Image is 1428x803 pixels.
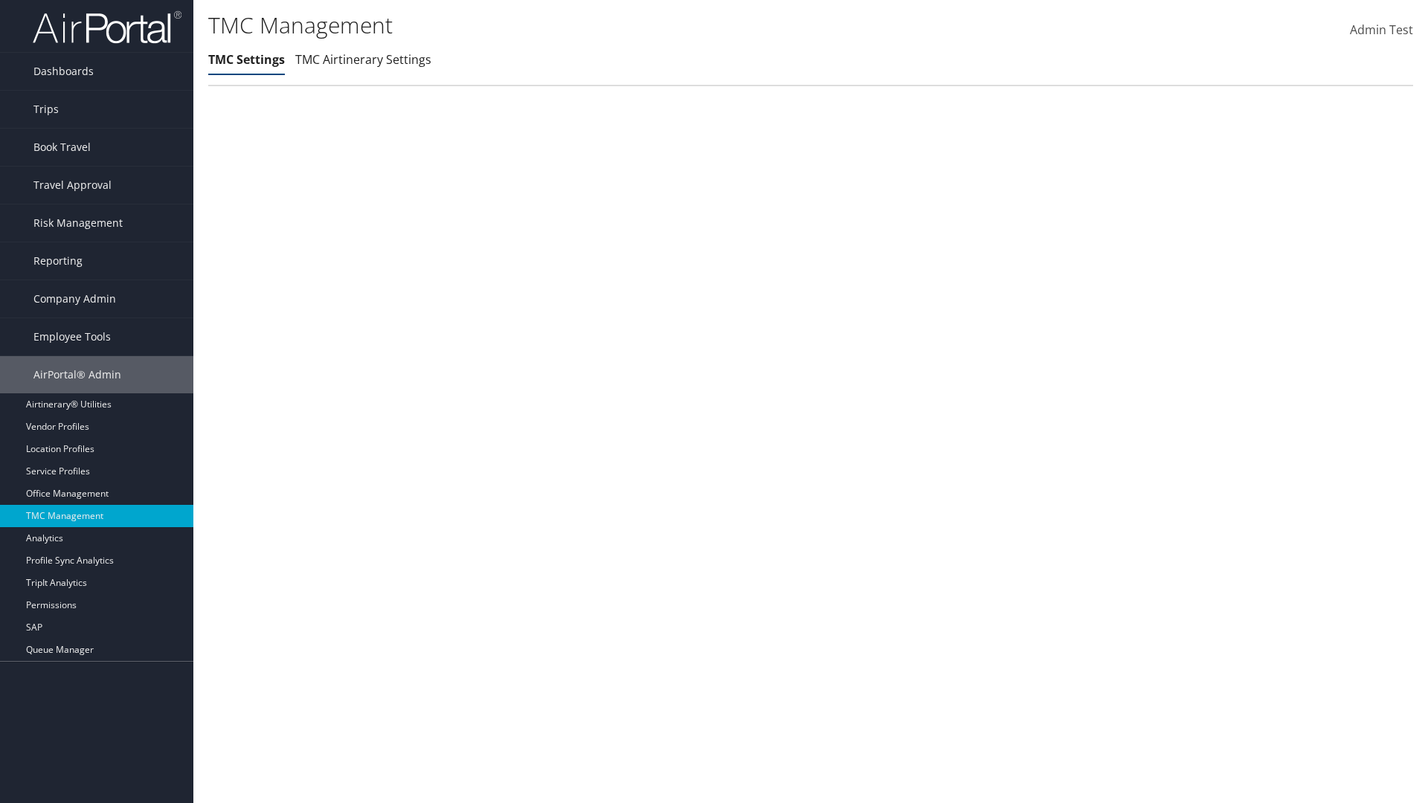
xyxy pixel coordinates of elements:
[33,356,121,393] span: AirPortal® Admin
[1350,22,1413,38] span: Admin Test
[1350,7,1413,54] a: Admin Test
[33,91,59,128] span: Trips
[33,129,91,166] span: Book Travel
[33,167,112,204] span: Travel Approval
[208,10,1011,41] h1: TMC Management
[33,242,83,280] span: Reporting
[295,51,431,68] a: TMC Airtinerary Settings
[33,10,181,45] img: airportal-logo.png
[33,53,94,90] span: Dashboards
[208,51,285,68] a: TMC Settings
[33,204,123,242] span: Risk Management
[33,318,111,355] span: Employee Tools
[33,280,116,317] span: Company Admin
